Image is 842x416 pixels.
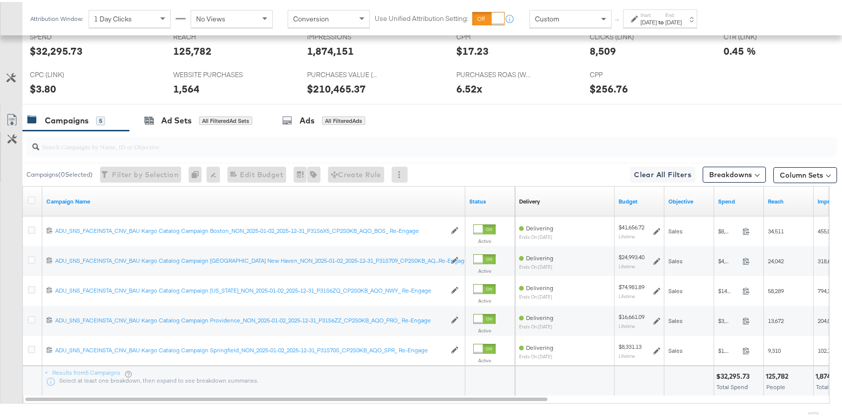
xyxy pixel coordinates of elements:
span: Delivering [526,222,553,230]
div: $24,993.40 [619,251,644,259]
sub: Lifetime [619,291,635,297]
sub: ends on [DATE] [519,322,553,327]
label: Active [473,266,496,272]
span: Delivering [526,252,553,260]
div: ADU_SNS_FACEINSTA_CNV_BAU Kargo Catalog Campaign Providence_NON_2025-01-02_2025-12-31_P31S6ZZ_CP2... [55,314,446,322]
strong: to [657,16,665,24]
div: $32,295.73 [716,370,752,379]
span: 13,672 [768,315,784,322]
div: 125,782 [766,370,791,379]
a: The total amount spent to date. [718,196,760,204]
sub: Lifetime [619,261,635,267]
div: 0 [189,165,207,181]
span: Clear All Filters [634,167,691,179]
div: Campaigns [45,113,89,124]
input: Search Campaigns by Name, ID or Objective [39,131,763,150]
span: Delivering [526,342,553,349]
span: Conversion [293,12,329,21]
span: 318,632 [818,255,837,263]
span: Sales [668,285,683,293]
span: 204,005 [818,315,837,322]
span: 34,511 [768,225,784,233]
div: [DATE] [665,16,682,24]
span: Custom [535,12,559,21]
span: ↑ [613,17,622,20]
span: $1,618.08 [718,345,738,352]
div: $41,656.72 [619,221,644,229]
div: Attribution Window: [30,13,84,20]
label: Use Unified Attribution Setting: [375,12,468,21]
div: Campaigns ( 0 Selected) [26,168,93,177]
span: $8,070.11 [718,225,738,233]
span: 794,363 [818,285,837,293]
span: Delivering [526,312,553,319]
label: Active [473,296,496,302]
span: People [766,381,785,389]
div: Ads [300,113,315,124]
div: $16,661.09 [619,311,644,319]
span: Sales [668,225,683,233]
div: ADU_SNS_FACEINSTA_CNV_BAU Kargo Catalog Campaign Springfield_NON_2025-01-02_2025-12-31_P31S70S_CP... [55,344,446,352]
div: $74,981.89 [619,281,644,289]
span: 455,010 [818,225,837,233]
button: Breakdowns [703,165,766,181]
a: ADU_SNS_FACEINSTA_CNV_BAU Kargo Catalog Campaign Boston_NON_2025-01-02_2025-12-31_P31S6X5_CP2S0KB... [55,225,446,233]
label: Active [473,325,496,332]
span: Delivering [526,282,553,290]
sub: Lifetime [619,321,635,327]
span: 24,042 [768,255,784,263]
label: End: [665,10,682,16]
span: 9,310 [768,345,781,352]
sub: ends on [DATE] [519,292,553,298]
span: Total [816,381,829,389]
a: The number of people your ad was served to. [768,196,810,204]
label: Start: [640,10,657,16]
button: Column Sets [773,165,837,181]
span: $14,534.86 [718,285,738,293]
sub: Lifetime [619,351,635,357]
span: $4,845.59 [718,255,738,263]
span: Sales [668,345,683,352]
sub: ends on [DATE] [519,262,553,268]
div: All Filtered Ad Sets [199,114,252,123]
div: 5 [96,114,105,123]
div: [DATE] [640,16,657,24]
span: Total Spend [717,381,748,389]
div: Ad Sets [161,113,192,124]
sub: ends on [DATE] [519,352,553,357]
a: Your campaign's objective. [668,196,710,204]
div: $8,331.13 [619,341,641,349]
a: Shows the current state of your Ad Campaign. [469,196,511,204]
a: The maximum amount you're willing to spend on your ads, on average each day or over the lifetime ... [619,196,660,204]
sub: ends on [DATE] [519,232,553,238]
span: $3,227.09 [718,315,738,322]
a: Reflects the ability of your Ad Campaign to achieve delivery based on ad states, schedule and bud... [519,196,540,204]
button: Clear All Filters [630,165,695,181]
div: Delivery [519,196,540,204]
span: 58,289 [768,285,784,293]
div: All Filtered Ads [322,114,365,123]
span: Sales [668,315,683,322]
span: No Views [196,12,225,21]
span: 1 Day Clicks [94,12,132,21]
a: Your campaign name. [46,196,461,204]
a: ADU_SNS_FACEINSTA_CNV_BAU Kargo Catalog Campaign [US_STATE]_NON_2025-01-02_2025-12-31_P31S6ZQ_CP2... [55,285,446,293]
label: Active [473,355,496,362]
a: ADU_SNS_FACEINSTA_CNV_BAU Kargo Catalog Campaign [GEOGRAPHIC_DATA] New Haven_NON_2025-01-02_2025-... [55,255,446,263]
sub: Lifetime [619,231,635,237]
div: ADU_SNS_FACEINSTA_CNV_BAU Kargo Catalog Campaign [US_STATE]_NON_2025-01-02_2025-12-31_P31S6ZQ_CP2... [55,285,446,293]
span: Sales [668,255,683,263]
span: 102,141 [818,345,837,352]
label: Active [473,236,496,242]
a: ADU_SNS_FACEINSTA_CNV_BAU Kargo Catalog Campaign Springfield_NON_2025-01-02_2025-12-31_P31S70S_CP... [55,344,446,353]
a: ADU_SNS_FACEINSTA_CNV_BAU Kargo Catalog Campaign Providence_NON_2025-01-02_2025-12-31_P31S6ZZ_CP2... [55,314,446,323]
